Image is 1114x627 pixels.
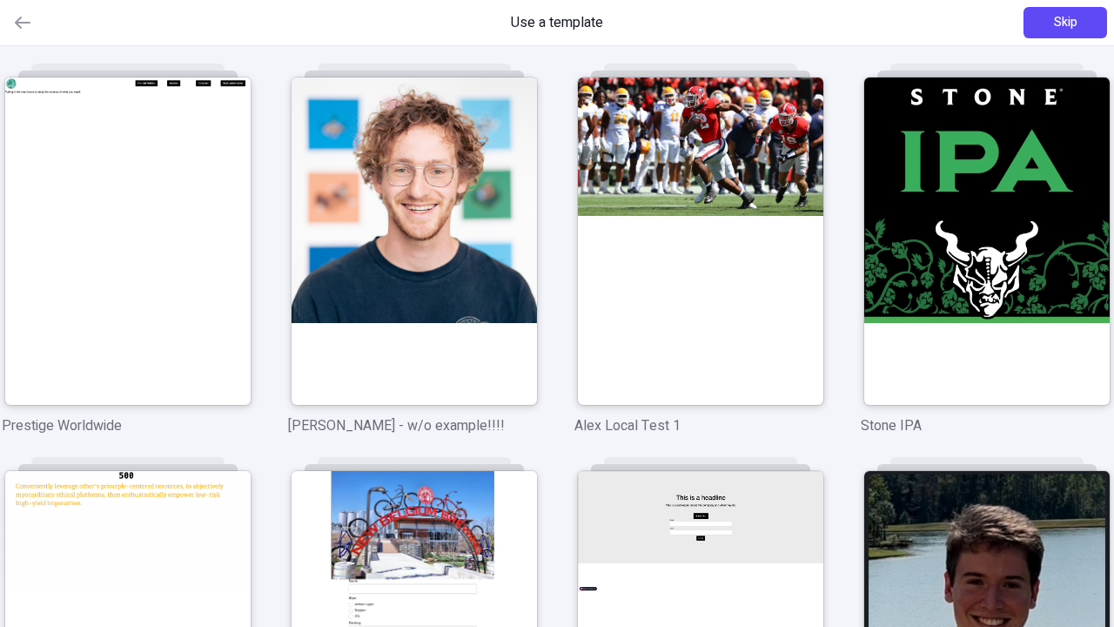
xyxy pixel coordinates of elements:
p: Alex Local Test 1 [574,415,826,436]
p: Stone IPA [861,415,1112,436]
p: Prestige Worldwide [2,415,253,436]
span: Use a template [511,12,603,33]
button: Skip [1023,7,1107,38]
p: [PERSON_NAME] - w/o example!!!! [288,415,540,436]
span: Skip [1054,13,1077,32]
